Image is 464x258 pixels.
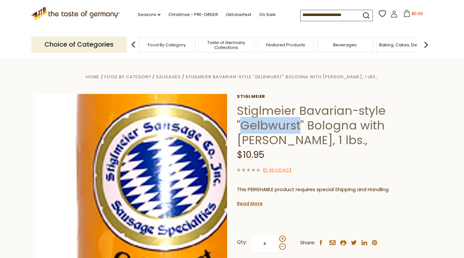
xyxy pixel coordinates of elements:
a: Home [86,74,100,80]
a: Beverages [333,42,357,47]
span: ( ) [263,167,291,173]
p: This PERISHABLE product requires special Shipping and Handling [237,186,428,194]
a: On Sale [259,11,276,18]
p: Choice of Categories [31,37,127,53]
a: 0 Reviews [265,167,289,174]
a: Stiglmeier Bavarian-style "Gelbwurst" Bologna with [PERSON_NAME], 1 lbs., [186,74,378,80]
a: Food By Category [104,74,151,80]
a: Sausages [156,74,181,80]
a: Food By Category [148,42,186,47]
strong: Qty: [237,238,247,246]
span: $0.00 [412,11,423,16]
a: Seasons [138,11,161,18]
a: Oktoberfest [226,11,251,18]
span: $10.95 [237,148,264,161]
h1: Stiglmeier Bavarian-style "Gelbwurst" Bologna with [PERSON_NAME], 1 lbs., [237,103,428,147]
a: Taste of Germany Collections [200,40,253,50]
button: $0.00 [399,10,427,20]
input: Qty: [251,235,278,252]
a: Stiglmeier [237,94,428,99]
li: We will ship this product in heat-protective packaging and ice. [243,199,428,207]
a: Read More [237,200,263,207]
span: Share: [300,239,315,247]
a: Featured Products [266,42,305,47]
a: Baking, Cakes, Desserts [379,42,430,47]
a: Christmas - PRE-ORDER [168,11,218,18]
img: previous arrow [127,38,140,51]
img: next arrow [420,38,433,51]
